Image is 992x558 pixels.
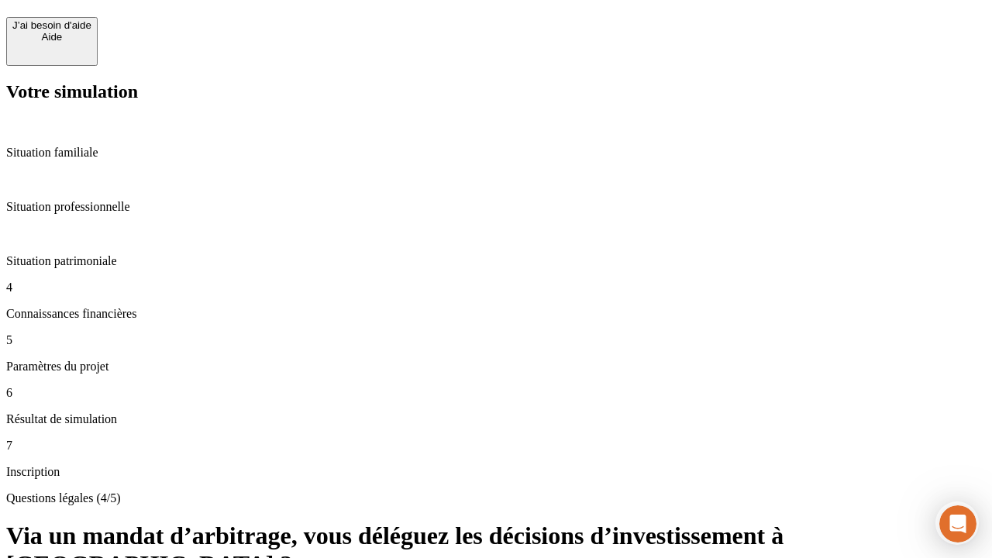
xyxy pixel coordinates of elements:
p: 4 [6,281,986,294]
p: Questions légales (4/5) [6,491,986,505]
p: Paramètres du projet [6,360,986,374]
p: Situation patrimoniale [6,254,986,268]
p: 7 [6,439,986,453]
button: J’ai besoin d'aideAide [6,17,98,66]
p: Situation familiale [6,146,986,160]
h2: Votre simulation [6,81,986,102]
p: Inscription [6,465,986,479]
div: Aide [12,31,91,43]
p: 6 [6,386,986,400]
div: J’ai besoin d'aide [12,19,91,31]
p: Situation professionnelle [6,200,986,214]
p: Connaissances financières [6,307,986,321]
iframe: Intercom live chat [939,505,976,542]
p: Résultat de simulation [6,412,986,426]
iframe: Intercom live chat discovery launcher [935,501,979,545]
p: 5 [6,333,986,347]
